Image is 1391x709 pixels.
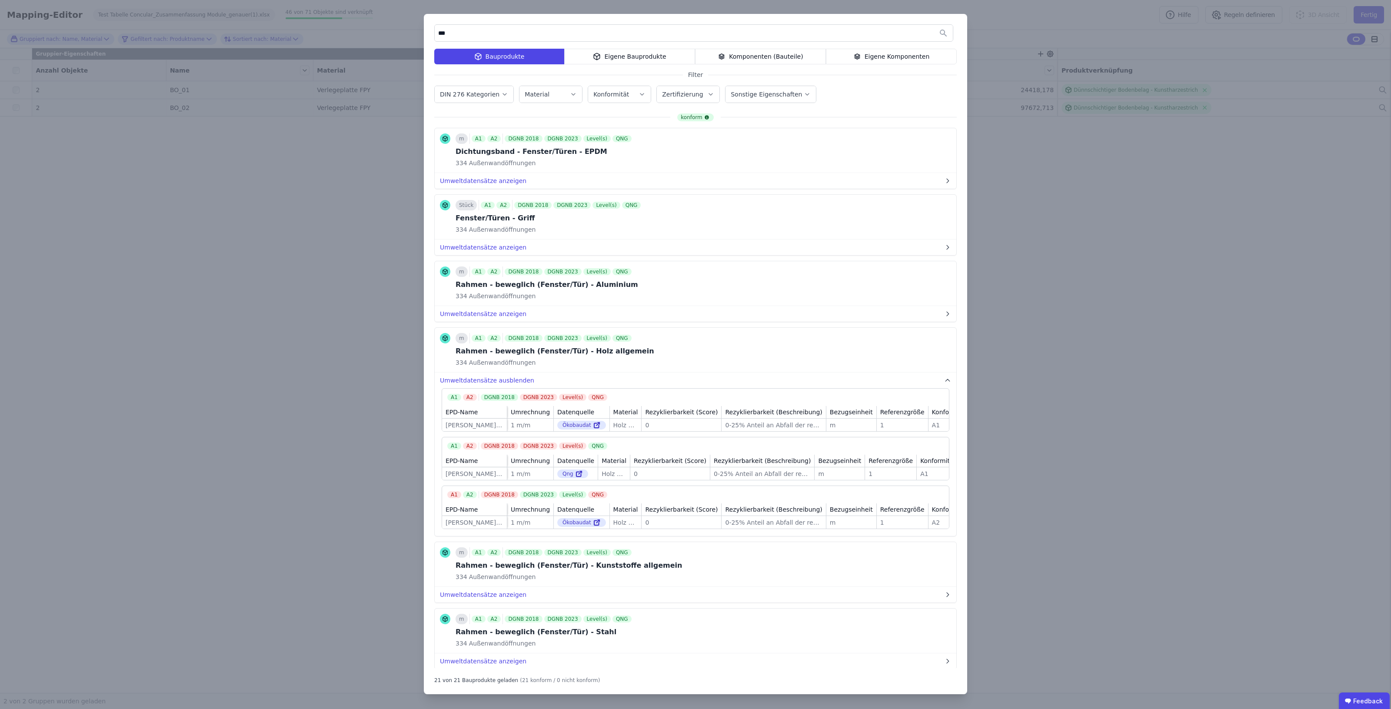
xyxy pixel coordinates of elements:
button: Umweltdatensätze anzeigen [435,240,956,255]
div: m [830,421,873,429]
div: DGNB 2018 [481,491,518,498]
div: [PERSON_NAME]-Flügelrahmen [446,421,503,429]
div: Holz allgemein [613,421,638,429]
div: DGNB 2018 [505,616,542,622]
div: DGNB 2023 [544,135,582,142]
div: DGNB 2018 [505,335,542,342]
div: Material [613,505,638,514]
div: Rahmen - beweglich (Fenster/Tür) - Aluminium [456,280,638,290]
button: Umweltdatensätze anzeigen [435,653,956,669]
div: A1 [447,443,461,449]
div: A2 [487,135,501,142]
span: 334 [456,639,467,648]
div: Level(s) [583,616,611,622]
button: Zertifizierung [657,86,719,103]
span: Außenwandöffnungen [467,159,536,167]
div: DGNB 2023 [553,202,591,209]
div: Ökobaudat [557,421,606,429]
div: DGNB 2018 [505,135,542,142]
div: DGNB 2018 [481,443,518,449]
div: Level(s) [559,491,586,498]
div: Material [613,408,638,416]
button: Umweltdatensätze anzeigen [435,306,956,322]
div: 0-25% Anteil an Abfall der recycled wird [714,469,811,478]
div: A2 [463,491,477,498]
label: Sonstige Eigenschaften [731,91,804,98]
span: 334 [456,159,467,167]
div: m [456,614,468,624]
div: EPD-Name [446,505,478,514]
div: DGNB 2018 [514,202,552,209]
div: A2 [487,549,501,556]
div: m [818,469,861,478]
div: Rezyklierbarkeit (Beschreibung) [714,456,811,465]
div: [PERSON_NAME]-Flügelrahmen [446,518,503,527]
div: Referenzgröße [880,408,925,416]
div: Qng [557,469,588,478]
button: DIN 276 Kategorien [435,86,513,103]
div: A1 [472,616,486,622]
div: Rahmen - beweglich (Fenster/Tür) - Stahl [456,627,633,637]
div: A2 [932,518,968,527]
div: 1 [869,469,913,478]
div: Material [602,456,626,465]
div: Konformität [920,456,956,465]
span: Außenwandöffnungen [467,573,536,581]
div: Bezugseinheit [818,456,861,465]
div: Level(s) [583,335,611,342]
div: DGNB 2023 [520,491,557,498]
span: Filter [683,70,709,79]
div: m [456,547,468,558]
span: Außenwandöffnungen [467,225,536,234]
div: DGNB 2018 [481,394,518,401]
div: A1 [472,335,486,342]
div: Stück [456,200,477,210]
div: m [456,333,468,343]
button: Konformität [588,86,651,103]
button: Umweltdatensätze anzeigen [435,173,956,189]
div: Rezyklierbarkeit (Beschreibung) [725,505,822,514]
div: A2 [463,443,477,449]
div: QNG [612,549,632,556]
div: (21 konform / 0 nicht konform) [520,673,600,684]
div: 0 [645,518,718,527]
div: Level(s) [583,268,611,275]
label: Material [525,91,551,98]
span: 334 [456,573,467,581]
div: A1 [932,421,968,429]
div: QNG [612,268,632,275]
span: Außenwandöffnungen [467,358,536,367]
div: Eigene Bauprodukte [564,49,695,64]
div: Datenquelle [557,505,594,514]
div: Level(s) [592,202,620,209]
div: Rezyklierbarkeit (Beschreibung) [725,408,822,416]
div: Rezyklierbarkeit (Score) [645,505,718,514]
div: A1 [472,135,486,142]
div: m [456,266,468,277]
div: QNG [588,394,607,401]
div: 0 [645,421,718,429]
div: Datenquelle [557,456,594,465]
div: 1 m/m [511,518,550,527]
div: QNG [622,202,641,209]
div: DGNB 2018 [505,549,542,556]
label: Konformität [593,91,631,98]
div: 1 [880,518,925,527]
div: A2 [487,335,501,342]
div: 1 m/m [511,469,550,478]
div: Umrechnung [511,456,550,465]
div: QNG [588,443,607,449]
div: Holz allgemein [613,518,638,527]
div: A2 [463,394,477,401]
div: DGNB 2023 [544,268,582,275]
span: Außenwandöffnungen [467,292,536,300]
div: [PERSON_NAME]-Flügelrahmen [446,469,503,478]
div: 0-25% Anteil an Abfall der recycled wird [725,518,822,527]
div: DGNB 2018 [505,268,542,275]
div: m [830,518,873,527]
div: Dichtungsband - Fenster/Türen - EPDM [456,146,633,157]
div: Bauprodukte [434,49,564,64]
div: Level(s) [559,443,586,449]
span: 334 [456,358,467,367]
div: Rezyklierbarkeit (Score) [645,408,718,416]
